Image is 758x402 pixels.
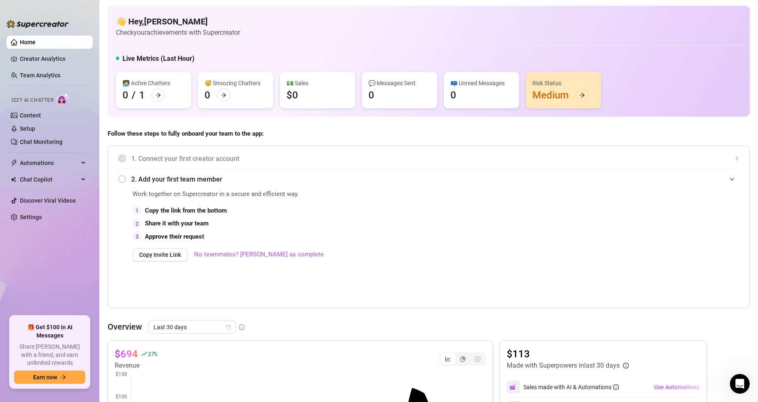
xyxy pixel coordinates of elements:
[7,254,159,268] textarea: Message…
[40,4,94,10] h1: [PERSON_NAME]
[507,347,629,361] article: $113
[7,48,159,72] div: Ella says…
[132,189,553,199] span: Work together on Supercreator in a secure and efficient way.
[507,361,620,371] article: Made with Superpowers in last 30 days
[20,39,36,45] a: Home
[57,93,70,105] img: AI Chatter
[475,356,481,362] span: dollar-circle
[5,3,21,19] button: go back
[450,79,513,88] div: 📪 Unread Messages
[20,156,79,170] span: Automations
[654,384,699,390] span: Use Automations
[20,139,63,145] a: Chat Monitoring
[132,206,142,215] div: 1
[139,251,181,258] span: Copy Invite Link
[53,271,59,278] button: Start recording
[13,247,78,252] div: [PERSON_NAME] • 1h ago
[7,179,136,245] div: We're always learning and improving, and your feedback means a lot to us! 💬 Just let us know what...
[115,347,138,361] article: $694
[7,72,159,97] div: Miko says…
[286,89,298,102] div: $0
[440,352,486,366] div: segmented control
[142,268,155,281] button: Send a message…
[145,207,227,214] strong: Copy the link from the bottom
[20,173,79,186] span: Chat Copilot
[40,10,103,19] p: The team can also help
[368,89,374,102] div: 0
[654,380,700,394] button: Use Automations
[7,154,159,179] div: Miko says…
[205,89,210,102] div: 0
[574,189,739,295] iframe: Adding Team Members
[154,321,231,333] span: Last 30 days
[194,250,324,260] a: No teammates? [PERSON_NAME] as complete
[131,153,739,164] span: 1. Connect your first creator account
[118,148,739,169] div: 1. Connect your first creator account
[20,72,60,79] a: Team Analytics
[108,130,264,137] strong: Follow these steps to fully onboard your team to the app:
[239,324,245,330] span: info-circle
[116,27,240,38] article: Check your achievements with Supercreator
[20,214,42,220] a: Settings
[101,77,152,86] div: Izzy AI Chatter 👩
[141,351,147,357] span: rise
[145,3,160,18] div: Close
[94,72,159,91] div: Izzy AI Chatter 👩
[115,361,157,371] article: Revenue
[123,79,185,88] div: 👩‍💻 Active Chatters
[7,48,122,66] div: Hey, What brings you here [DATE]?
[132,219,142,228] div: 2
[132,248,188,261] button: Copy Invite Link
[118,169,739,189] div: 2. Add your first team member
[145,233,204,240] strong: Approve their request
[139,89,145,102] div: 1
[118,154,159,172] div: Feedback
[11,160,17,166] span: thunderbolt
[729,177,734,182] span: expanded
[33,374,57,380] span: Earn now
[7,97,136,147] div: Meet [PERSON_NAME], our new AI Chatter! She's here to help and can do some pretty amazing things....
[26,271,33,278] button: Emoji picker
[123,89,128,102] div: 0
[20,112,41,119] a: Content
[148,350,157,358] span: 37 %
[116,16,240,27] h4: 👋 Hey, [PERSON_NAME]
[13,184,129,240] div: We're always learning and improving, and your feedback means a lot to us! 💬 Just let us know what...
[7,97,159,154] div: Ella says…
[108,321,142,333] article: Overview
[131,174,739,184] span: 2. Add your first team member
[145,220,209,227] strong: Share it with your team
[132,232,142,241] div: 3
[155,92,161,98] span: arrow-right
[7,20,69,28] img: logo-BBDzfeDw.svg
[123,54,195,64] h5: Live Metrics (Last Hour)
[13,102,129,142] div: Meet [PERSON_NAME], our new AI Chatter! She's here to help and can do some pretty amazing things....
[460,356,466,362] span: pie-chart
[523,383,619,392] div: Sales made with AI & Automations
[7,179,159,263] div: Ella says…
[613,384,619,390] span: info-circle
[510,383,517,391] img: svg%3e
[20,52,86,65] a: Creator Analytics
[450,89,456,102] div: 0
[24,5,37,18] img: Profile image for Ella
[623,363,629,368] span: info-circle
[20,197,76,204] a: Discover Viral Videos
[130,3,145,19] button: Home
[532,79,594,88] div: Risk Status
[11,177,16,182] img: Chat Copilot
[13,271,19,278] button: Upload attachment
[286,79,349,88] div: 💵 Sales
[60,374,66,380] span: arrow-right
[445,356,451,362] span: line-chart
[14,323,85,340] span: 🎁 Get $100 in AI Messages
[12,96,53,104] span: Izzy AI Chatter
[14,371,85,384] button: Earn nowarrow-right
[205,79,267,88] div: 😴 Snoozing Chatters
[13,53,116,61] div: Hey, What brings you here [DATE]?
[226,325,231,330] span: calendar
[14,343,85,367] span: Share [PERSON_NAME] with a friend, and earn unlimited rewards
[39,271,46,278] button: Gif picker
[221,92,226,98] span: arrow-right
[125,159,152,167] div: Feedback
